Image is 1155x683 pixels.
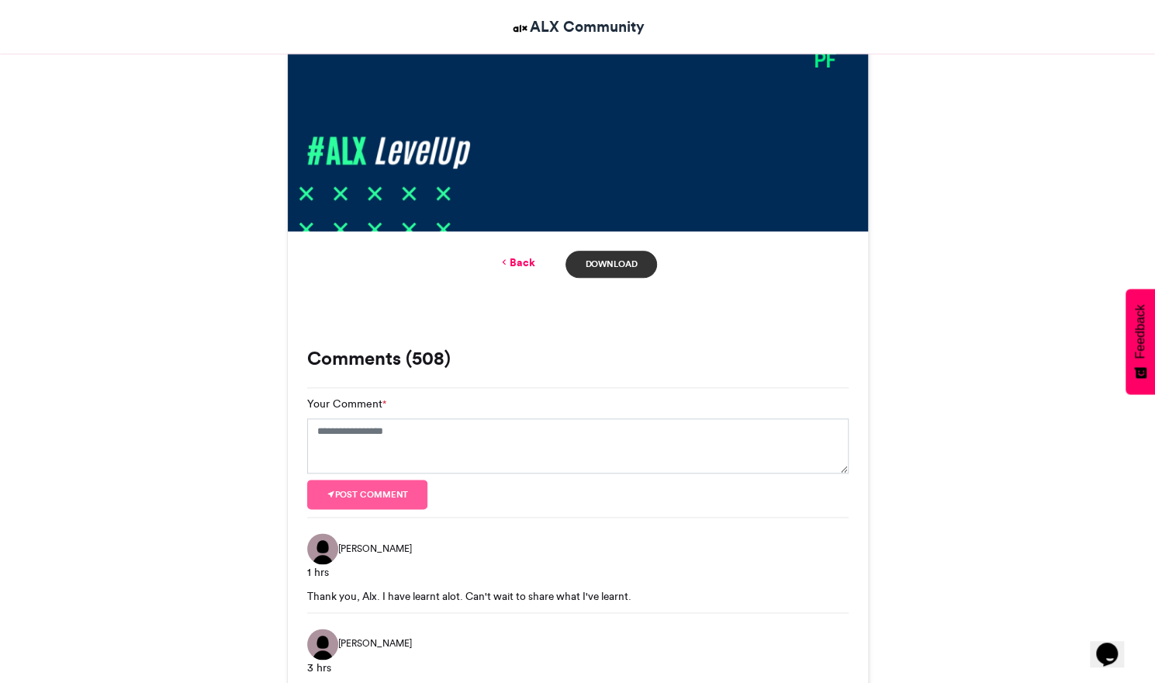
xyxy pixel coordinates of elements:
[510,16,645,38] a: ALX Community
[565,251,656,278] a: Download
[1090,621,1139,667] iframe: chat widget
[307,564,849,581] div: 1 hrs
[1133,304,1147,359] span: Feedback
[307,480,428,509] button: Post comment
[510,19,530,38] img: ALX Community
[307,629,338,660] img: Agnes
[1126,289,1155,394] button: Feedback - Show survey
[498,255,534,271] a: Back
[307,533,338,564] img: Joy
[307,660,849,676] div: 3 hrs
[307,588,849,604] div: Thank you, Alx. I have learnt alot. Can't wait to share what I've learnt.
[338,542,412,556] span: [PERSON_NAME]
[338,636,412,650] span: [PERSON_NAME]
[307,396,386,412] label: Your Comment
[307,349,849,368] h3: Comments (508)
